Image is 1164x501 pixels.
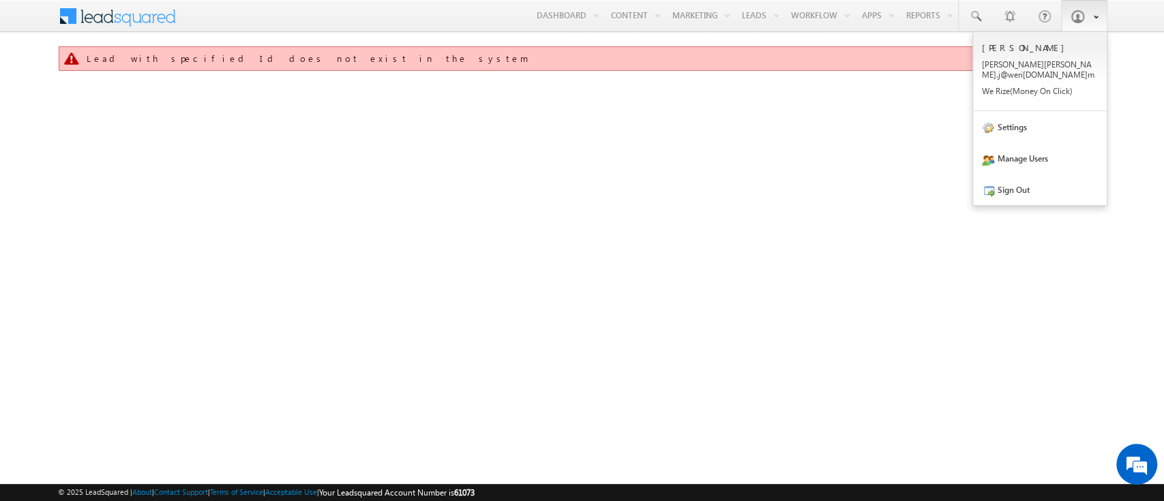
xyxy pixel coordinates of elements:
[973,174,1107,205] a: Sign Out
[58,486,475,499] span: © 2025 LeadSquared | | | | |
[265,487,317,496] a: Acceptable Use
[982,86,1098,96] p: We Rize( Money On Click )
[87,52,1080,65] div: Lead with specified Id does not exist in the system
[210,487,263,496] a: Terms of Service
[982,59,1098,80] p: [PERSON_NAME] [PERSON_NAME].j @weri [DOMAIN_NAME] m
[132,487,152,496] a: About
[454,487,475,498] span: 61073
[319,487,475,498] span: Your Leadsquared Account Number is
[973,142,1107,174] a: Manage Users
[982,42,1098,53] p: [PERSON_NAME]
[154,487,208,496] a: Contact Support
[973,111,1107,142] a: Settings
[973,32,1107,111] a: [PERSON_NAME] [PERSON_NAME][PERSON_NAME].j@weri[DOMAIN_NAME]m We Rize(Money On Click)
